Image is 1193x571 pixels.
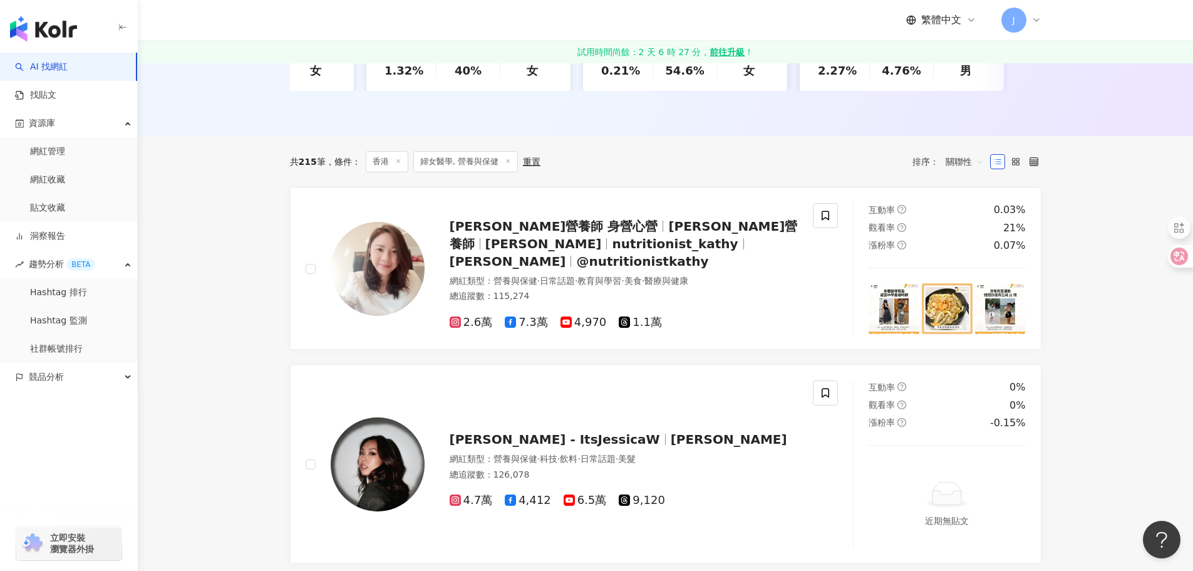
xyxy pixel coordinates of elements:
[1010,380,1025,394] div: 0%
[897,401,906,409] span: question-circle
[450,275,798,288] div: 網紅類型 ：
[30,286,87,299] a: Hashtag 排行
[485,236,602,251] span: [PERSON_NAME]
[575,276,577,286] span: ·
[30,145,65,158] a: 網紅管理
[540,276,575,286] span: 日常話題
[990,416,1026,430] div: -0.15%
[20,533,44,553] img: chrome extension
[450,453,798,466] div: 網紅類型 ：
[450,432,660,447] span: [PERSON_NAME] - ItsJessicaW
[450,219,658,234] span: [PERSON_NAME]營養師 身營心營
[897,241,906,249] span: question-circle
[505,316,548,329] span: 7.3萬
[523,157,540,167] div: 重置
[537,454,540,464] span: ·
[29,363,64,391] span: 競品分析
[869,400,895,410] span: 觀看率
[925,514,969,528] div: 近期無貼文
[540,454,557,464] span: 科技
[29,250,95,278] span: 趨勢分析
[1003,221,1026,235] div: 21%
[450,254,566,269] span: [PERSON_NAME]
[994,239,1026,253] div: 0.07%
[743,63,755,78] div: 女
[450,219,798,251] span: [PERSON_NAME]營養師
[30,174,65,186] a: 網紅收藏
[581,454,616,464] span: 日常話題
[601,63,640,78] div: 0.21%
[505,494,551,507] span: 4,412
[50,532,94,555] span: 立即安裝 瀏覽器外掛
[30,202,65,214] a: 貼文收藏
[310,63,321,78] div: 女
[869,382,895,392] span: 互動率
[331,417,425,511] img: KOL Avatar
[560,316,607,329] span: 4,970
[818,63,857,78] div: 2.27%
[10,16,77,41] img: logo
[527,63,538,78] div: 女
[897,382,906,391] span: question-circle
[413,151,518,172] span: 婦女醫學, 營養與保健
[624,276,642,286] span: 美食
[366,151,408,172] span: 香港
[618,454,636,464] span: 美髮
[455,63,482,78] div: 40%
[30,343,83,355] a: 社群帳號排行
[975,283,1026,334] img: post-image
[15,230,65,243] a: 洞察報告
[577,454,580,464] span: ·
[671,432,787,447] span: [PERSON_NAME]
[537,276,540,286] span: ·
[922,283,973,334] img: post-image
[665,63,704,78] div: 54.6%
[994,203,1026,217] div: 0.03%
[946,152,983,172] span: 關聯性
[138,41,1193,63] a: 試用時間尚餘：2 天 6 時 27 分，前往升級！
[331,222,425,316] img: KOL Avatar
[30,315,87,327] a: Hashtag 監測
[897,223,906,232] span: question-circle
[897,205,906,214] span: question-circle
[290,157,326,167] div: 共 筆
[921,13,961,27] span: 繁體中文
[16,526,121,560] a: chrome extension立即安裝 瀏覽器外掛
[619,494,665,507] span: 9,120
[493,276,537,286] span: 營養與保健
[493,454,537,464] span: 營養與保健
[576,254,708,269] span: @nutritionistkathy
[644,276,688,286] span: 醫療與健康
[616,454,618,464] span: ·
[15,89,56,102] a: 找貼文
[619,316,662,329] span: 1.1萬
[960,63,971,78] div: 男
[326,157,361,167] span: 條件 ：
[869,283,919,334] img: post-image
[869,240,895,250] span: 漲粉率
[621,276,624,286] span: ·
[66,258,95,271] div: BETA
[450,316,493,329] span: 2.6萬
[882,63,921,78] div: 4.76%
[1012,13,1015,27] span: J
[290,187,1041,350] a: KOL Avatar[PERSON_NAME]營養師 身營心營[PERSON_NAME]營養師[PERSON_NAME]nutritionist_kathy[PERSON_NAME]@nutri...
[612,236,738,251] span: nutritionist_kathy
[557,454,560,464] span: ·
[15,61,68,73] a: searchAI 找網紅
[564,494,607,507] span: 6.5萬
[869,417,895,427] span: 漲粉率
[290,365,1041,563] a: KOL Avatar[PERSON_NAME] - ItsJessicaW[PERSON_NAME]網紅類型：營養與保健·科技·飲料·日常話題·美髮總追蹤數：126,0784.7萬4,4126....
[29,109,55,137] span: 資源庫
[560,454,577,464] span: 飲料
[299,157,317,167] span: 215
[897,418,906,427] span: question-circle
[869,223,895,233] span: 觀看率
[1143,521,1180,558] iframe: Help Scout Beacon - Open
[869,205,895,215] span: 互動率
[385,63,423,78] div: 1.32%
[710,46,745,58] strong: 前往升級
[450,469,798,481] div: 總追蹤數 ： 126,078
[577,276,621,286] span: 教育與學習
[642,276,644,286] span: ·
